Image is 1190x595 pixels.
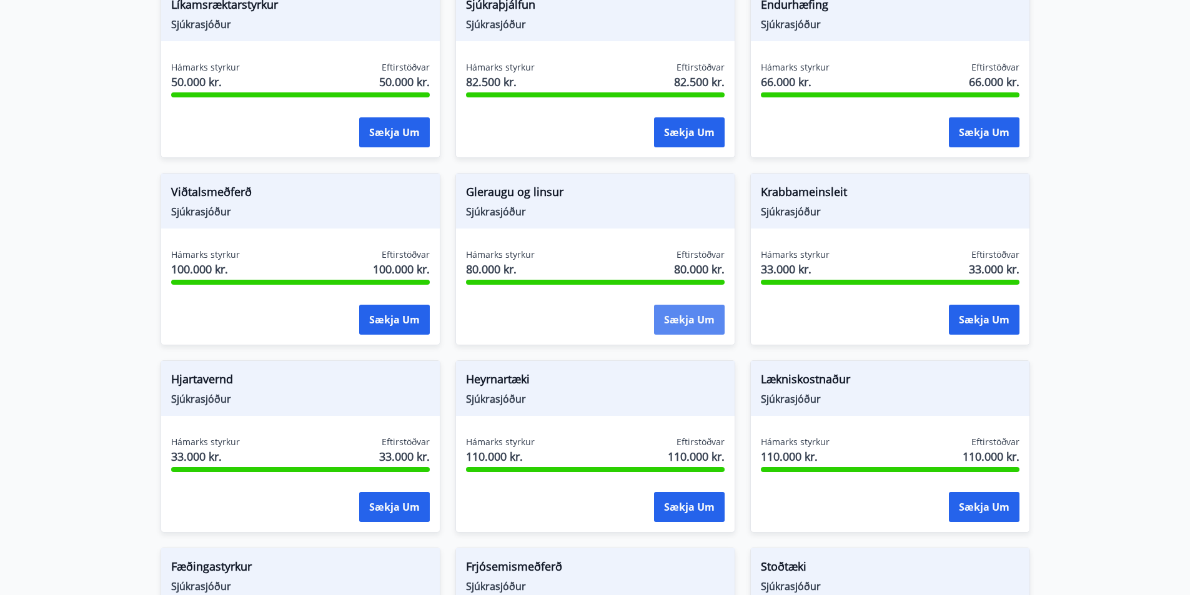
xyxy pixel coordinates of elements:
span: Sjúkrasjóður [171,205,430,219]
span: 50.000 kr. [379,74,430,90]
span: 110.000 kr. [668,448,725,465]
button: Sækja um [359,117,430,147]
button: Sækja um [654,492,725,522]
span: Sjúkrasjóður [761,579,1019,593]
span: Sjúkrasjóður [466,392,725,406]
span: Hámarks styrkur [761,436,830,448]
span: Hámarks styrkur [171,436,240,448]
span: Krabbameinsleit [761,184,1019,205]
span: Gleraugu og linsur [466,184,725,205]
span: 100.000 kr. [373,261,430,277]
span: 100.000 kr. [171,261,240,277]
span: Fæðingastyrkur [171,558,430,579]
span: Frjósemismeðferð [466,558,725,579]
span: Eftirstöðvar [382,248,430,261]
span: Sjúkrasjóður [761,17,1019,31]
button: Sækja um [359,305,430,335]
button: Sækja um [654,117,725,147]
button: Sækja um [654,305,725,335]
span: Sjúkrasjóður [171,392,430,406]
span: Lækniskostnaður [761,371,1019,392]
span: Eftirstöðvar [382,61,430,74]
span: Hámarks styrkur [761,61,830,74]
span: Sjúkrasjóður [761,205,1019,219]
button: Sækja um [359,492,430,522]
span: Hjartavernd [171,371,430,392]
span: 50.000 kr. [171,74,240,90]
span: Sjúkrasjóður [466,17,725,31]
span: 110.000 kr. [466,448,535,465]
span: 33.000 kr. [761,261,830,277]
span: Hámarks styrkur [466,436,535,448]
span: 110.000 kr. [761,448,830,465]
span: 110.000 kr. [963,448,1019,465]
span: Stoðtæki [761,558,1019,579]
span: Eftirstöðvar [971,61,1019,74]
span: 33.000 kr. [379,448,430,465]
span: Sjúkrasjóður [466,579,725,593]
span: Hámarks styrkur [466,248,535,261]
span: Eftirstöðvar [382,436,430,448]
span: 33.000 kr. [171,448,240,465]
button: Sækja um [949,305,1019,335]
button: Sækja um [949,117,1019,147]
span: 80.000 kr. [674,261,725,277]
span: 66.000 kr. [969,74,1019,90]
span: Eftirstöðvar [971,248,1019,261]
span: Sjúkrasjóður [171,17,430,31]
span: Eftirstöðvar [677,248,725,261]
span: Eftirstöðvar [677,61,725,74]
span: Sjúkrasjóður [171,579,430,593]
button: Sækja um [949,492,1019,522]
span: Sjúkrasjóður [466,205,725,219]
span: Hámarks styrkur [171,248,240,261]
span: 82.500 kr. [674,74,725,90]
span: 33.000 kr. [969,261,1019,277]
span: 80.000 kr. [466,261,535,277]
span: Eftirstöðvar [677,436,725,448]
span: Viðtalsmeðferð [171,184,430,205]
span: 82.500 kr. [466,74,535,90]
span: Hámarks styrkur [171,61,240,74]
span: Sjúkrasjóður [761,392,1019,406]
span: Hámarks styrkur [761,248,830,261]
span: 66.000 kr. [761,74,830,90]
span: Heyrnartæki [466,371,725,392]
span: Eftirstöðvar [971,436,1019,448]
span: Hámarks styrkur [466,61,535,74]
